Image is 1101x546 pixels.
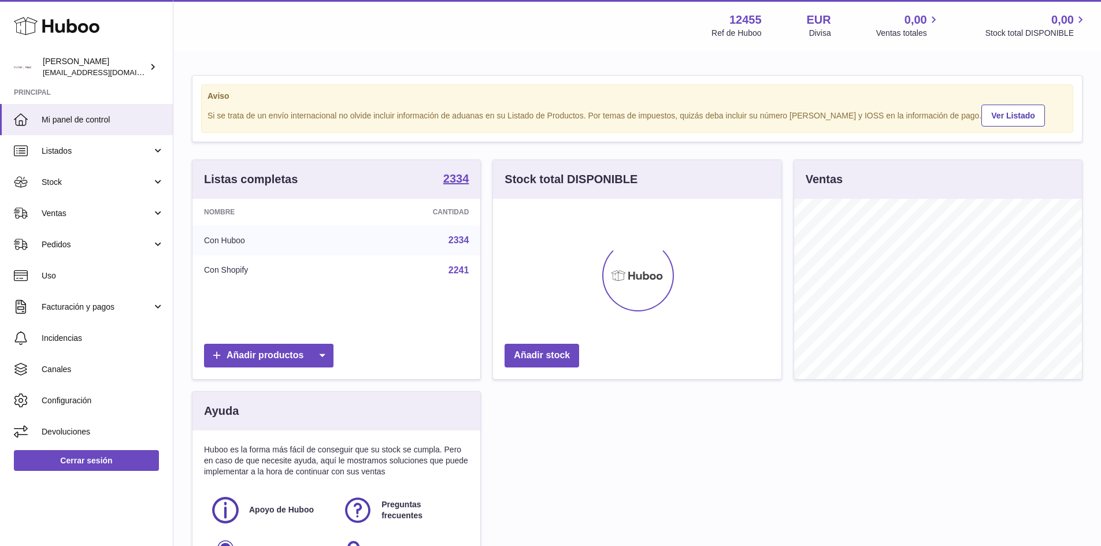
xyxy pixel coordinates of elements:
img: pedidos@glowrias.com [14,58,31,76]
td: Con Shopify [192,255,346,285]
th: Cantidad [346,199,481,225]
a: Ver Listado [981,105,1044,127]
h3: Ventas [806,172,843,187]
span: Canales [42,364,164,375]
strong: 12455 [729,12,762,28]
th: Nombre [192,199,346,225]
a: Añadir productos [204,344,333,367]
span: Preguntas frecuentes [381,499,462,521]
strong: Aviso [207,91,1067,102]
span: Ventas [42,208,152,219]
span: Ventas totales [876,28,940,39]
a: 0,00 Ventas totales [876,12,940,39]
a: Preguntas frecuentes [342,495,463,526]
a: 2334 [443,173,469,187]
div: [PERSON_NAME] [43,56,147,78]
span: Uso [42,270,164,281]
a: Cerrar sesión [14,450,159,471]
span: Pedidos [42,239,152,250]
div: Divisa [809,28,831,39]
strong: 2334 [443,173,469,184]
h3: Ayuda [204,403,239,419]
span: 0,00 [1051,12,1074,28]
span: Incidencias [42,333,164,344]
div: Si se trata de un envío internacional no olvide incluir información de aduanas en su Listado de P... [207,103,1067,127]
span: Facturación y pagos [42,302,152,313]
span: Stock total DISPONIBLE [985,28,1087,39]
td: Con Huboo [192,225,346,255]
div: Ref de Huboo [711,28,761,39]
p: Huboo es la forma más fácil de conseguir que su stock se cumpla. Pero en caso de que necesite ayu... [204,444,469,477]
span: 0,00 [904,12,927,28]
strong: EUR [807,12,831,28]
h3: Listas completas [204,172,298,187]
h3: Stock total DISPONIBLE [505,172,637,187]
span: Devoluciones [42,426,164,437]
a: 2241 [448,265,469,275]
a: 2334 [448,235,469,245]
a: 0,00 Stock total DISPONIBLE [985,12,1087,39]
span: Listados [42,146,152,157]
span: Mi panel de control [42,114,164,125]
span: [EMAIL_ADDRESS][DOMAIN_NAME] [43,68,170,77]
span: Apoyo de Huboo [249,504,314,515]
span: Stock [42,177,152,188]
a: Apoyo de Huboo [210,495,331,526]
span: Configuración [42,395,164,406]
a: Añadir stock [505,344,579,367]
